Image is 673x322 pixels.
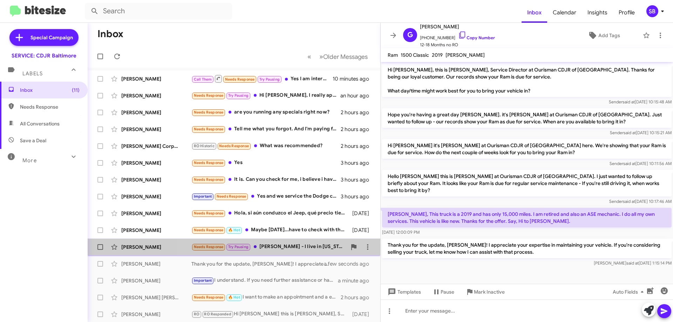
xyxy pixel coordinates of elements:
[194,194,212,199] span: Important
[386,286,421,298] span: Templates
[401,52,429,58] span: 1500 Classic
[228,93,249,98] span: Try Pausing
[191,125,341,133] div: Tell me what you forgot. And I'm paying for this to
[341,294,375,301] div: 2 hours ago
[121,311,191,318] div: [PERSON_NAME]
[407,29,413,41] span: G
[333,260,375,267] div: a few seconds ago
[121,176,191,183] div: [PERSON_NAME]
[441,286,454,298] span: Pause
[610,161,672,166] span: Sender [DATE] 10:11:56 AM
[194,77,212,82] span: Call Them
[323,53,368,61] span: Older Messages
[420,41,495,48] span: 12-18 Months no RO
[388,52,398,58] span: Ram
[567,29,639,42] button: Add Tags
[121,159,191,166] div: [PERSON_NAME]
[22,70,43,77] span: Labels
[381,286,427,298] button: Templates
[341,126,375,133] div: 2 hours ago
[626,260,639,266] span: said at
[382,170,672,197] p: Hello [PERSON_NAME] this is [PERSON_NAME] at Ourisman CDJR of [GEOGRAPHIC_DATA]. I just wanted to...
[228,245,249,249] span: Try Pausing
[228,295,240,300] span: 🔥 Hot
[191,243,347,251] div: [PERSON_NAME] - I live in [US_STATE] and bring it to you on my annual cross country trip. So I wi...
[303,49,315,64] button: Previous
[191,159,341,167] div: Yes
[474,286,505,298] span: Mark Inactive
[338,277,375,284] div: a minute ago
[121,143,191,150] div: [PERSON_NAME] Corporal
[204,312,231,316] span: RO Responded
[194,127,224,131] span: Needs Response
[623,99,635,104] span: said at
[547,2,582,23] a: Calendar
[20,120,60,127] span: All Conversations
[420,22,495,31] span: [PERSON_NAME]
[217,194,246,199] span: Needs Response
[333,75,375,82] div: 10 minutes ago
[304,49,372,64] nav: Page navigation example
[420,31,495,41] span: [PHONE_NUMBER]
[382,139,672,159] p: Hi [PERSON_NAME] it's [PERSON_NAME] at Ourisman CDJR of [GEOGRAPHIC_DATA] here. We're showing tha...
[341,143,375,150] div: 2 hours ago
[349,227,375,234] div: [DATE]
[191,226,349,234] div: Maybe [DATE]...have to check with the wife and what works best
[121,193,191,200] div: [PERSON_NAME]
[191,108,341,116] div: are you running any specials right now?
[20,103,80,110] span: Needs Response
[609,199,672,204] span: Sender [DATE] 10:17:46 AM
[382,208,672,227] p: [PERSON_NAME], This truck is a 2019 and has only 15,000 miles. I am retired and also an ASE mecha...
[194,110,224,115] span: Needs Response
[121,260,191,267] div: [PERSON_NAME]
[121,227,191,234] div: [PERSON_NAME]
[382,63,672,97] p: Hi [PERSON_NAME], this is [PERSON_NAME], Service Director at Ourisman CDJR of [GEOGRAPHIC_DATA]. ...
[194,245,224,249] span: Needs Response
[259,77,280,82] span: Try Pausing
[646,5,658,17] div: SB
[607,286,652,298] button: Auto Fields
[191,260,333,267] div: Thank you for the update, [PERSON_NAME]! I appreciate your expertise in maintaining your vehicle....
[22,157,37,164] span: More
[582,2,613,23] span: Insights
[194,144,215,148] span: RO Historic
[315,49,372,64] button: Next
[382,108,672,128] p: Hope you're having a great day [PERSON_NAME]. it's [PERSON_NAME] at Ourisman CDJR of [GEOGRAPHIC_...
[640,5,665,17] button: SB
[121,126,191,133] div: [PERSON_NAME]
[191,192,341,200] div: Yes and we service the Dodge closer to my home. Thank you for inquiring.
[194,93,224,98] span: Needs Response
[121,92,191,99] div: [PERSON_NAME]
[121,109,191,116] div: [PERSON_NAME]
[522,2,547,23] span: Inbox
[72,87,80,94] span: (11)
[613,286,646,298] span: Auto Fields
[594,260,672,266] span: [PERSON_NAME] [DATE] 1:15:14 PM
[85,3,232,20] input: Search
[194,228,224,232] span: Needs Response
[623,199,635,204] span: said at
[349,210,375,217] div: [DATE]
[194,295,224,300] span: Needs Response
[460,286,510,298] button: Mark Inactive
[307,52,311,61] span: «
[191,91,340,100] div: Hi [PERSON_NAME], I really appreciate the offer but unfortunately I wouldn't be able to come back...
[194,177,224,182] span: Needs Response
[191,276,338,285] div: I understand. If you need further assistance or have any questions, feel free to ask!
[613,2,640,23] a: Profile
[30,34,73,41] span: Special Campaign
[609,99,672,104] span: Sender [DATE] 10:15:48 AM
[598,29,620,42] span: Add Tags
[20,137,46,144] span: Save a Deal
[349,311,375,318] div: [DATE]
[228,228,240,232] span: 🔥 Hot
[623,161,635,166] span: said at
[341,193,375,200] div: 3 hours ago
[340,92,375,99] div: an hour ago
[191,142,341,150] div: What was recommended?
[341,109,375,116] div: 2 hours ago
[121,294,191,301] div: [PERSON_NAME] [PERSON_NAME]
[20,87,80,94] span: Inbox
